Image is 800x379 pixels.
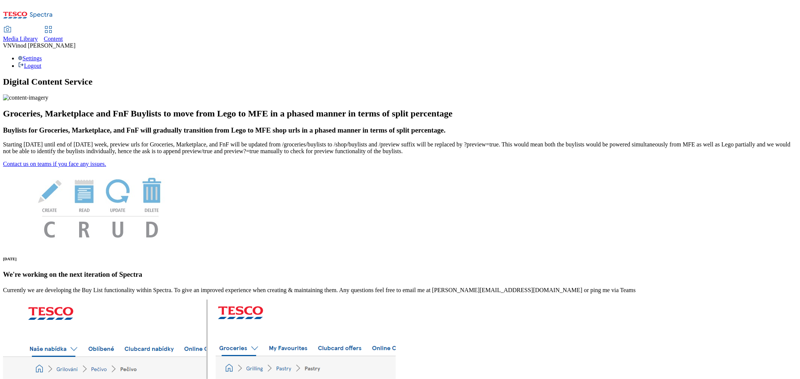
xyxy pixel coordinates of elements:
[3,36,38,42] span: Media Library
[12,42,75,49] span: Vinod [PERSON_NAME]
[3,109,797,119] h2: Groceries, Marketplace and FnF Buylists to move from Lego to MFE in a phased manner in terms of s...
[44,36,63,42] span: Content
[3,42,12,49] span: VN
[44,27,63,42] a: Content
[3,167,198,246] img: News Image
[3,287,797,294] p: Currently we are developing the Buy List functionality within Spectra. To give an improved experi...
[3,27,38,42] a: Media Library
[3,270,797,279] h3: We're working on the next iteration of Spectra
[18,63,41,69] a: Logout
[3,77,797,87] h1: Digital Content Service
[3,126,797,134] h3: Buylists for Groceries, Marketplace, and FnF will gradually transition from Lego to MFE shop urls...
[18,55,42,61] a: Settings
[3,141,797,155] p: Starting [DATE] until end of [DATE] week, preview urls for Groceries, Marketplace, and FnF will b...
[3,94,48,101] img: content-imagery
[3,257,797,261] h6: [DATE]
[3,161,106,167] a: Contact us on teams if you face any issues.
